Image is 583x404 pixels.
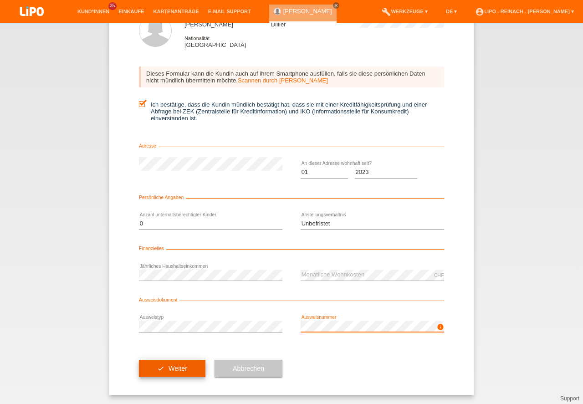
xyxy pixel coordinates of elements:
[139,195,186,200] span: Persönliche Angaben
[283,8,332,15] a: [PERSON_NAME]
[139,66,444,87] div: Dieses Formular kann die Kundin auch auf ihrem Smartphone ausfüllen, falls sie diese persönlichen...
[9,19,55,26] a: LIPO pay
[382,7,391,16] i: build
[139,360,205,377] button: check Weiter
[233,365,264,372] span: Abbrechen
[139,246,166,251] span: Finanzielles
[377,9,432,14] a: buildWerkzeuge ▾
[238,77,328,84] a: Scannen durch [PERSON_NAME]
[157,365,164,372] i: check
[441,9,461,14] a: DE ▾
[475,7,484,16] i: account_circle
[437,326,444,332] a: info
[204,9,256,14] a: E-Mail Support
[333,2,339,9] a: close
[184,35,271,48] div: [GEOGRAPHIC_DATA]
[215,360,282,377] button: Abbrechen
[149,9,204,14] a: Kartenanträge
[334,3,338,8] i: close
[108,2,117,10] span: 35
[434,272,444,278] div: CHF
[139,101,444,122] label: Ich bestätige, dass die Kundin mündlich bestätigt hat, dass sie mit einer Kreditfähigkeitsprüfung...
[560,395,579,402] a: Support
[169,365,187,372] span: Weiter
[470,9,578,14] a: account_circleLIPO - Reinach - [PERSON_NAME] ▾
[437,323,444,331] i: info
[73,9,114,14] a: Kund*innen
[184,36,210,41] span: Nationalität
[114,9,148,14] a: Einkäufe
[139,297,179,302] span: Ausweisdokument
[139,143,159,148] span: Adresse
